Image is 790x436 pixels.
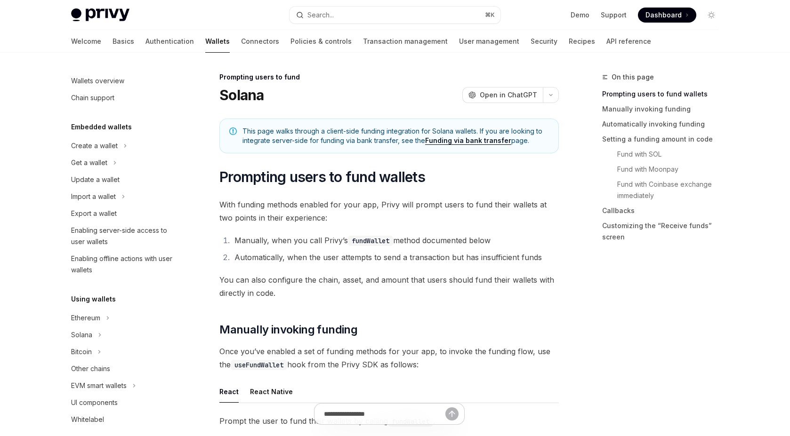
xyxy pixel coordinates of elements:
[71,208,117,219] div: Export a wallet
[445,407,459,420] button: Send message
[602,87,726,102] a: Prompting users to fund wallets
[71,191,116,202] div: Import a wallet
[71,363,110,374] div: Other chains
[71,225,178,247] div: Enabling server-side access to user wallets
[606,30,651,53] a: API reference
[612,71,654,83] span: On this page
[64,250,184,278] a: Enabling offline actions with user wallets
[704,8,719,23] button: Toggle dark mode
[71,380,127,391] div: EVM smart wallets
[219,381,239,403] button: React
[602,102,726,117] a: Manually invoking funding
[205,30,230,53] a: Wallets
[71,30,101,53] a: Welcome
[645,10,682,20] span: Dashboard
[219,345,559,371] span: Once you’ve enabled a set of funding methods for your app, to invoke the funding flow, use the ho...
[602,132,726,147] a: Setting a funding amount in code
[71,174,120,185] div: Update a wallet
[617,147,726,162] a: Fund with SOL
[219,198,559,224] span: With funding methods enabled for your app, Privy will prompt users to fund their wallets at two p...
[531,30,557,53] a: Security
[219,273,559,300] span: You can also configure the chain, asset, and amount that users should fund their wallets with dir...
[348,236,393,246] code: fundWallet
[64,222,184,250] a: Enabling server-side access to user wallets
[425,136,511,145] a: Funding via bank transfer
[71,397,118,408] div: UI components
[459,30,519,53] a: User management
[462,87,543,103] button: Open in ChatGPT
[219,322,357,337] span: Manually invoking funding
[485,11,495,19] span: ⌘ K
[602,218,726,245] a: Customizing the “Receive funds” screen
[113,30,134,53] a: Basics
[602,117,726,132] a: Automatically invoking funding
[219,168,425,185] span: Prompting users to fund wallets
[232,251,559,264] li: Automatically, when the user attempts to send a transaction but has insufficient funds
[71,346,92,357] div: Bitcoin
[64,360,184,377] a: Other chains
[290,30,352,53] a: Policies & controls
[638,8,696,23] a: Dashboard
[219,87,264,103] h1: Solana
[617,177,726,203] a: Fund with Coinbase exchange immediately
[71,75,124,87] div: Wallets overview
[290,7,500,24] button: Search...⌘K
[569,30,595,53] a: Recipes
[242,127,549,145] span: This page walks through a client-side funding integration for Solana wallets. If you are looking ...
[307,9,334,21] div: Search...
[64,72,184,89] a: Wallets overview
[145,30,194,53] a: Authentication
[241,30,279,53] a: Connectors
[231,360,287,370] code: useFundWallet
[232,234,559,247] li: Manually, when you call Privy’s method documented below
[617,162,726,177] a: Fund with Moonpay
[71,293,116,305] h5: Using wallets
[71,253,178,276] div: Enabling offline actions with user wallets
[480,90,537,100] span: Open in ChatGPT
[64,205,184,222] a: Export a wallet
[363,30,448,53] a: Transaction management
[71,8,129,22] img: light logo
[601,10,627,20] a: Support
[64,394,184,411] a: UI components
[571,10,589,20] a: Demo
[64,411,184,428] a: Whitelabel
[219,72,559,82] div: Prompting users to fund
[71,121,132,133] h5: Embedded wallets
[250,381,293,403] button: React Native
[71,414,104,425] div: Whitelabel
[71,312,100,324] div: Ethereum
[64,89,184,106] a: Chain support
[64,171,184,188] a: Update a wallet
[602,203,726,218] a: Callbacks
[71,140,118,151] div: Create a wallet
[71,92,114,103] div: Chain support
[71,329,92,341] div: Solana
[71,157,107,168] div: Get a wallet
[229,127,237,135] svg: Note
